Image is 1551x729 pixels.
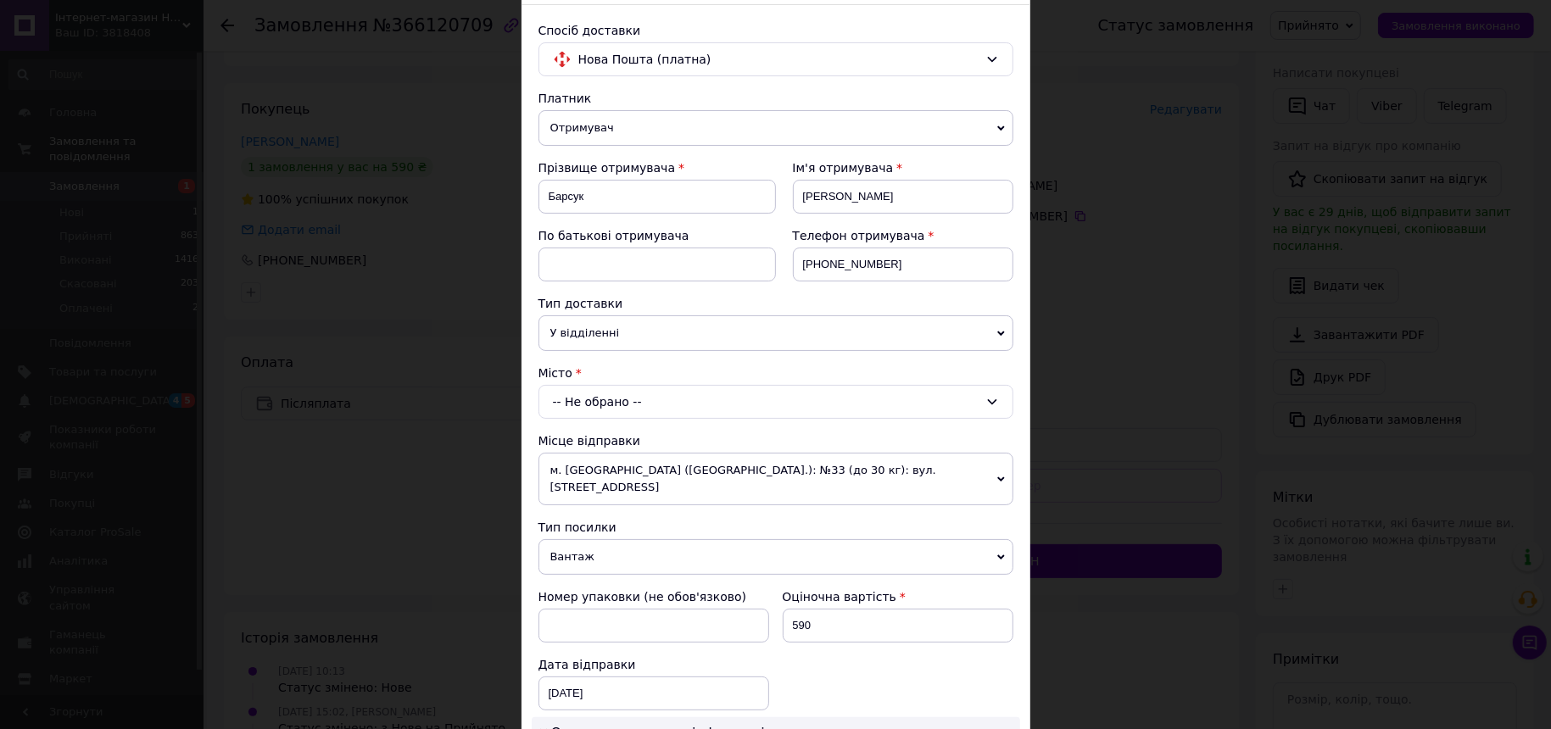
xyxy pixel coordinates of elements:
[538,588,769,605] div: Номер упаковки (не обов'язково)
[538,297,623,310] span: Тип доставки
[793,161,894,175] span: Ім'я отримувача
[783,588,1013,605] div: Оціночна вартість
[538,229,689,242] span: По батькові отримувача
[538,110,1013,146] span: Отримувач
[538,22,1013,39] div: Спосіб доставки
[538,539,1013,575] span: Вантаж
[793,248,1013,281] input: +380
[538,161,676,175] span: Прізвище отримувача
[538,315,1013,351] span: У відділенні
[538,92,592,105] span: Платник
[538,364,1013,381] div: Місто
[538,453,1013,505] span: м. [GEOGRAPHIC_DATA] ([GEOGRAPHIC_DATA].): №33 (до 30 кг): вул. [STREET_ADDRESS]
[578,50,979,69] span: Нова Пошта (платна)
[538,385,1013,419] div: -- Не обрано --
[538,434,641,448] span: Місце відправки
[538,520,616,534] span: Тип посилки
[793,229,925,242] span: Телефон отримувача
[538,656,769,673] div: Дата відправки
